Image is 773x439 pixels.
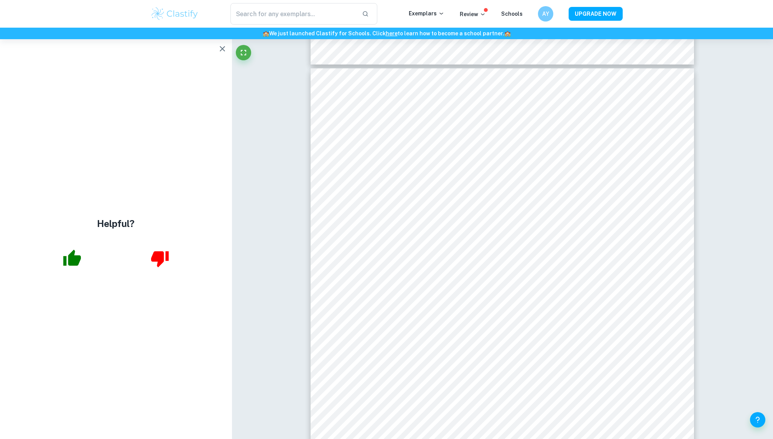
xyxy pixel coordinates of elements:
[569,7,623,21] button: UPGRADE NOW
[386,30,398,36] a: here
[504,30,511,36] span: 🏫
[230,3,356,25] input: Search for any exemplars...
[409,9,444,18] p: Exemplars
[236,45,251,60] button: Fullscreen
[501,11,523,17] a: Schools
[2,29,771,38] h6: We just launched Clastify for Schools. Click to learn how to become a school partner.
[97,217,135,230] h4: Helpful?
[541,10,550,18] h6: AY
[538,6,553,22] button: AY
[263,30,269,36] span: 🏫
[150,6,199,22] img: Clastify logo
[750,412,765,427] button: Help and Feedback
[460,10,486,18] p: Review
